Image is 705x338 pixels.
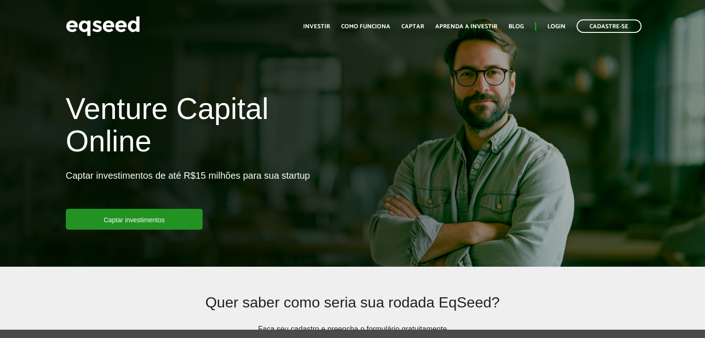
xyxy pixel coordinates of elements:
[66,14,140,38] img: EqSeed
[547,24,565,30] a: Login
[303,24,330,30] a: Investir
[577,19,641,33] a: Cadastre-se
[435,24,497,30] a: Aprenda a investir
[125,294,581,325] h2: Quer saber como seria sua rodada EqSeed?
[66,93,346,163] h1: Venture Capital Online
[66,170,310,209] p: Captar investimentos de até R$15 milhões para sua startup
[508,24,524,30] a: Blog
[341,24,390,30] a: Como funciona
[66,209,203,230] a: Captar investimentos
[401,24,424,30] a: Captar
